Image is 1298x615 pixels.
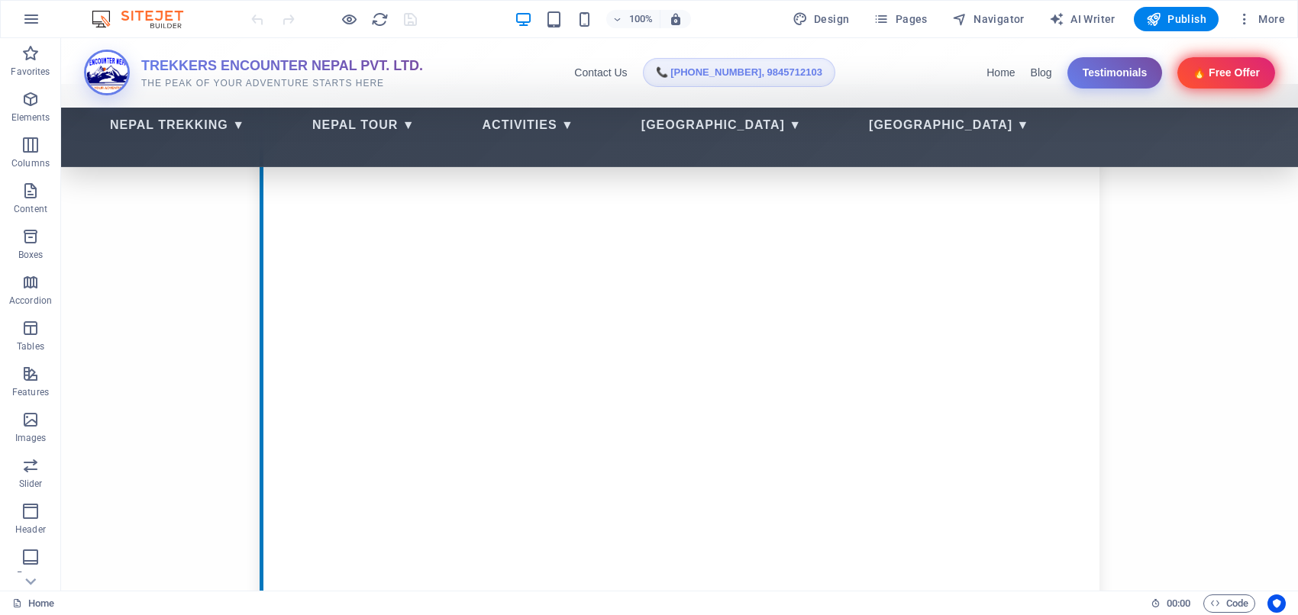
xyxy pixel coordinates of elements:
[340,10,358,28] button: Click here to leave preview mode and continue editing
[1167,594,1190,613] span: 00 00
[371,11,389,28] i: Reload page
[18,249,44,261] p: Boxes
[606,10,660,28] button: 100%
[9,295,52,307] p: Accordion
[1267,594,1286,613] button: Usercentrics
[946,7,1031,31] button: Navigator
[1049,11,1116,27] span: AI Writer
[15,523,46,536] p: Header
[1043,7,1122,31] button: AI Writer
[1203,594,1255,613] button: Code
[370,10,389,28] button: reload
[88,10,202,28] img: Editor Logo
[669,12,683,26] i: On resize automatically adjust zoom level to fit chosen device.
[19,478,43,490] p: Slider
[17,569,44,581] p: Footer
[1177,597,1180,609] span: :
[17,340,44,353] p: Tables
[793,11,850,27] span: Design
[15,432,47,444] p: Images
[11,66,50,78] p: Favorites
[786,7,856,31] button: Design
[952,11,1025,27] span: Navigator
[1210,594,1248,613] span: Code
[867,7,933,31] button: Pages
[629,10,654,28] h6: 100%
[14,203,47,215] p: Content
[12,386,49,398] p: Features
[873,11,927,27] span: Pages
[1231,7,1291,31] button: More
[11,111,50,124] p: Elements
[1146,11,1206,27] span: Publish
[1237,11,1285,27] span: More
[1151,594,1191,613] h6: Session time
[12,594,54,613] a: Click to cancel selection. Double-click to open Pages
[11,157,50,169] p: Columns
[786,7,856,31] div: Design (Ctrl+Alt+Y)
[1134,7,1219,31] button: Publish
